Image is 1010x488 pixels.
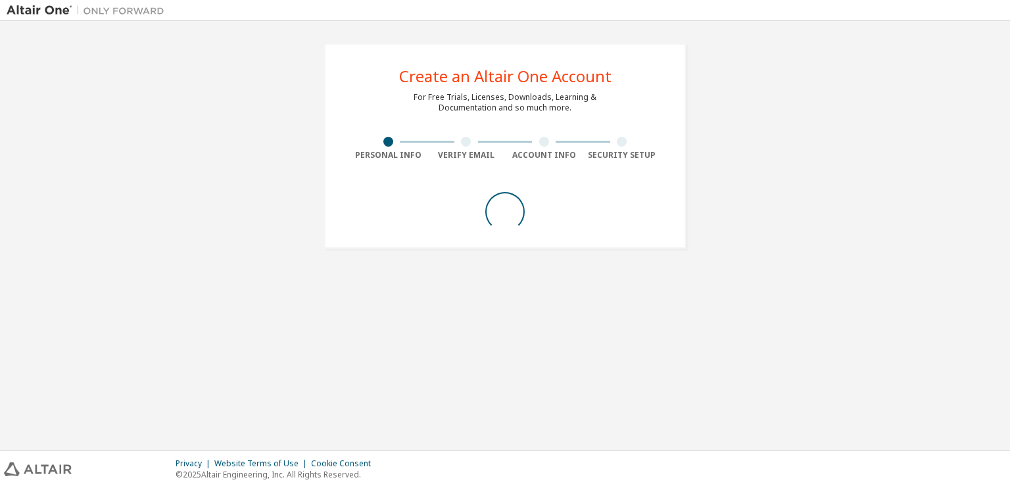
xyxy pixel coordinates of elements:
[349,150,427,160] div: Personal Info
[176,458,214,469] div: Privacy
[414,92,596,113] div: For Free Trials, Licenses, Downloads, Learning & Documentation and so much more.
[505,150,583,160] div: Account Info
[399,68,612,84] div: Create an Altair One Account
[311,458,379,469] div: Cookie Consent
[176,469,379,480] p: © 2025 Altair Engineering, Inc. All Rights Reserved.
[583,150,661,160] div: Security Setup
[214,458,311,469] div: Website Terms of Use
[427,150,506,160] div: Verify Email
[4,462,72,476] img: altair_logo.svg
[7,4,171,17] img: Altair One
